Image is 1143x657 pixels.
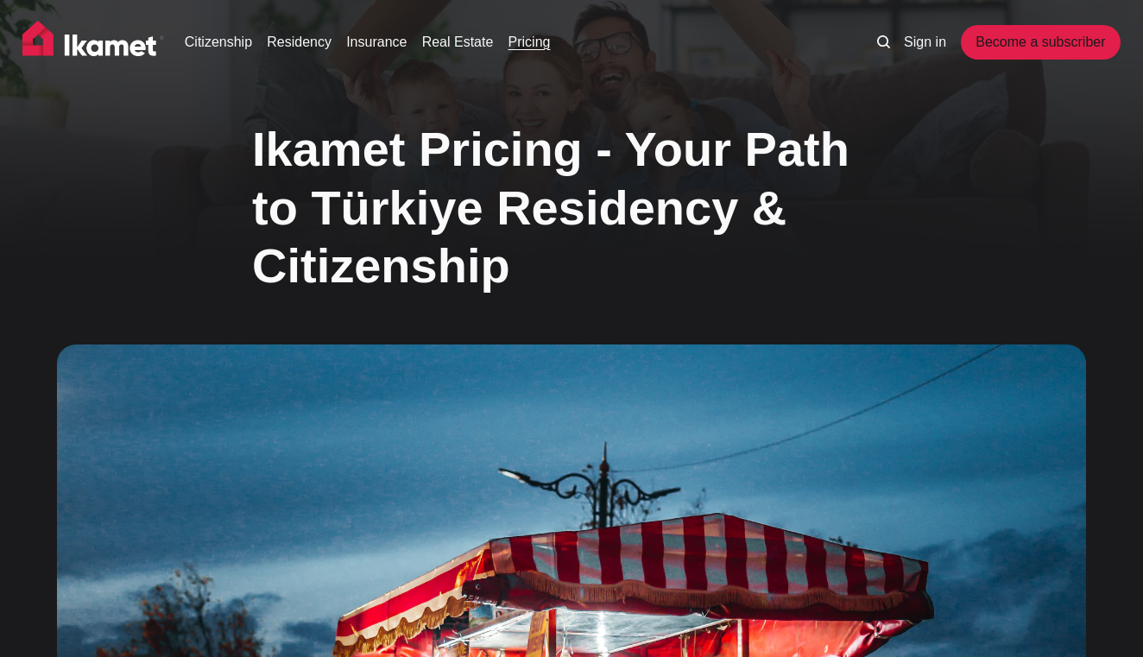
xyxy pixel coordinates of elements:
a: Insurance [346,32,407,53]
img: Ikamet home [22,21,164,64]
a: Pricing [508,32,551,53]
a: Real Estate [422,32,494,53]
a: Sign in [904,32,946,53]
a: Residency [267,32,332,53]
a: Citizenship [185,32,252,53]
h1: Ikamet Pricing - Your Path to Türkiye Residency & Citizenship [252,120,891,294]
a: Become a subscriber [961,25,1120,60]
